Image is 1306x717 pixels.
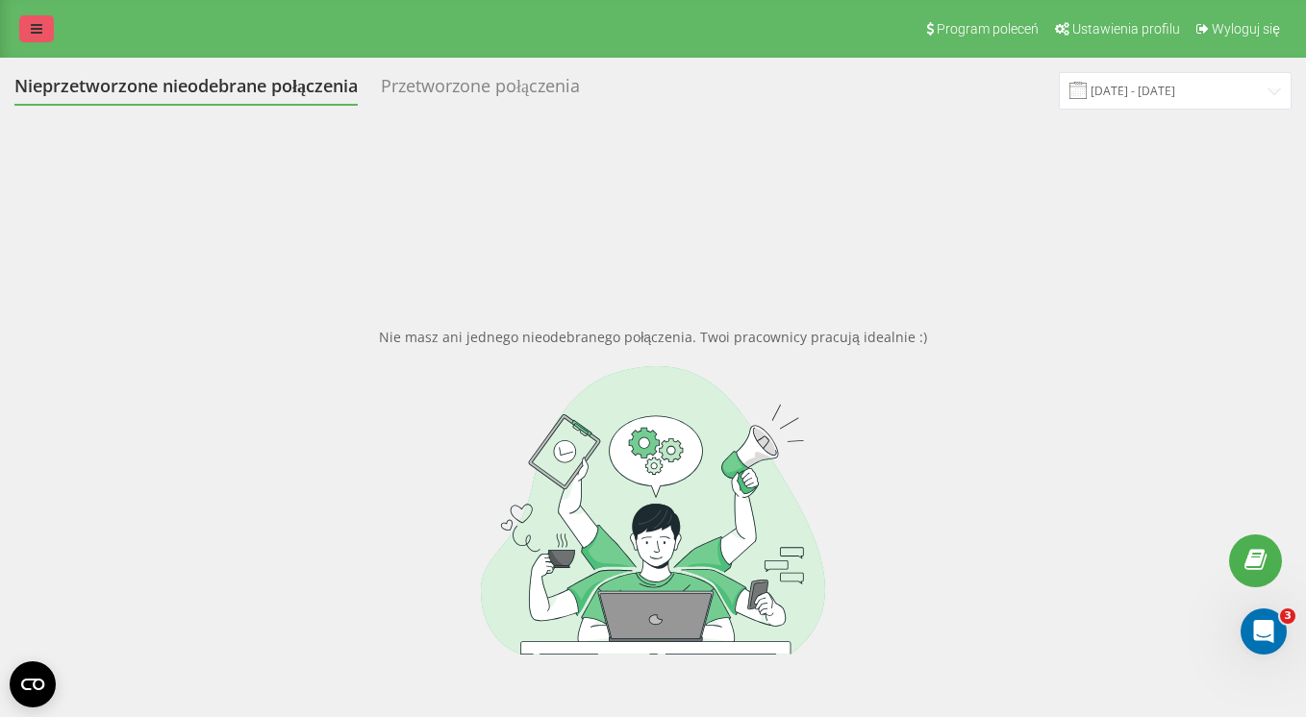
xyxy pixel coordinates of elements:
[1280,608,1295,624] span: 3
[10,661,56,707] button: Open CMP widget
[1212,21,1280,37] span: Wyloguj się
[1072,21,1180,37] span: Ustawienia profilu
[1241,608,1287,655] iframe: Intercom live chat
[14,76,358,106] div: Nieprzetworzone nieodebrane połączenia
[381,76,580,106] div: Przetworzone połączenia
[937,21,1039,37] span: Program poleceń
